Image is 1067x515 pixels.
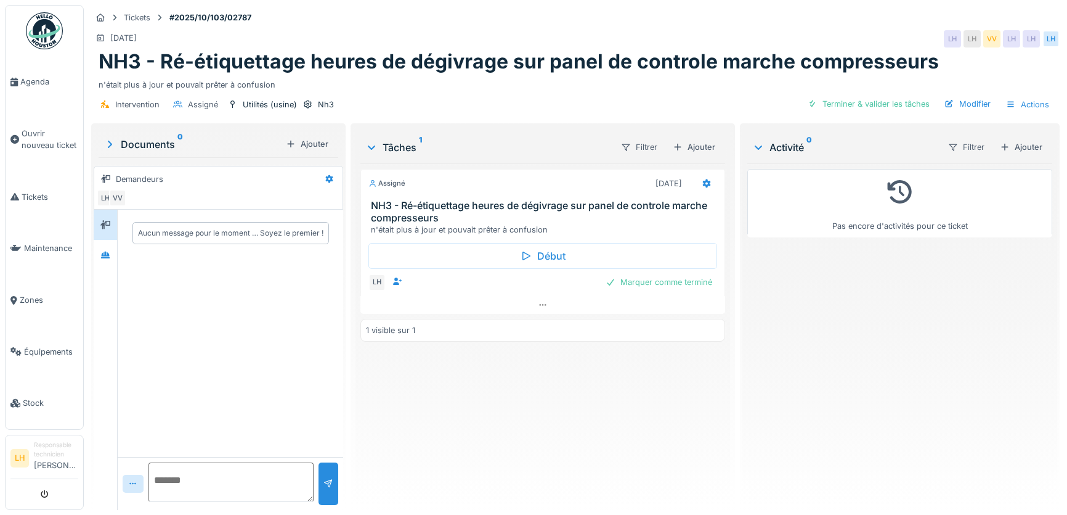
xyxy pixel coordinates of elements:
[34,440,78,476] li: [PERSON_NAME]
[124,12,150,23] div: Tickets
[368,178,405,189] div: Assigné
[371,224,720,236] div: n'était plus à jour et pouvait prêter à confusion
[366,324,415,336] div: 1 visible sur 1
[109,189,126,207] div: VV
[318,99,334,110] div: Nh3
[110,32,137,44] div: [DATE]
[668,139,720,155] div: Ajouter
[10,440,78,479] a: LH Responsable technicien[PERSON_NAME]
[995,139,1047,155] div: Ajouter
[177,137,183,152] sup: 0
[371,200,720,223] h3: NH3 - Ré-étiquettage heures de dégivrage sur panel de controle marche compresseurs
[368,243,717,269] div: Début
[6,274,83,326] a: Zones
[6,56,83,108] a: Agenda
[944,30,961,47] div: LH
[99,50,939,73] h1: NH3 - Ré-étiquettage heures de dégivrage sur panel de controle marche compresseurs
[655,178,682,189] div: [DATE]
[20,294,78,306] span: Zones
[164,12,256,23] strong: #2025/10/103/02787
[6,326,83,378] a: Équipements
[601,274,717,290] div: Marquer comme terminé
[1023,30,1040,47] div: LH
[1003,30,1020,47] div: LH
[6,223,83,274] a: Maintenance
[943,138,990,156] div: Filtrer
[1000,96,1055,113] div: Actions
[806,140,812,155] sup: 0
[752,140,938,155] div: Activité
[24,346,78,358] span: Équipements
[964,30,981,47] div: LH
[755,175,1044,232] div: Pas encore d'activités pour ce ticket
[116,173,163,185] div: Demandeurs
[97,189,114,207] div: LH
[188,99,218,110] div: Assigné
[10,449,29,468] li: LH
[281,136,333,152] div: Ajouter
[368,274,386,291] div: LH
[26,12,63,49] img: Badge_color-CXgf-gQk.svg
[6,171,83,223] a: Tickets
[22,128,78,151] span: Ouvrir nouveau ticket
[803,96,935,112] div: Terminer & valider les tâches
[138,228,323,239] div: Aucun message pour le moment … Soyez le premier !
[20,76,78,88] span: Agenda
[419,140,422,155] sup: 1
[939,96,996,112] div: Modifier
[34,440,78,459] div: Responsable technicien
[615,138,663,156] div: Filtrer
[983,30,1000,47] div: VV
[243,99,297,110] div: Utilités (usine)
[103,137,281,152] div: Documents
[6,108,83,171] a: Ouvrir nouveau ticket
[23,397,78,409] span: Stock
[115,99,160,110] div: Intervention
[1042,30,1060,47] div: LH
[22,191,78,203] span: Tickets
[6,377,83,429] a: Stock
[99,74,1052,91] div: n'était plus à jour et pouvait prêter à confusion
[365,140,611,155] div: Tâches
[24,242,78,254] span: Maintenance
